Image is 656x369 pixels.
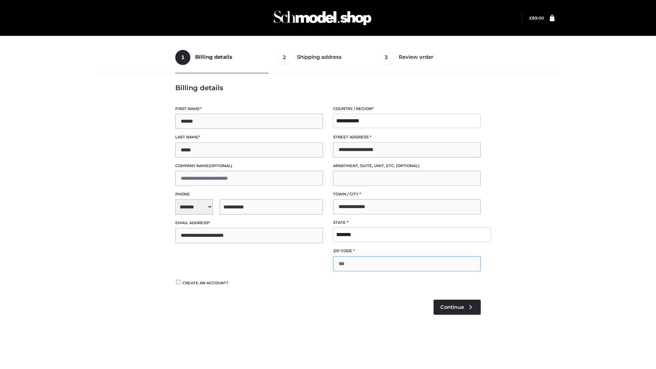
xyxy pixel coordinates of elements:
input: Create an account? [175,280,181,284]
span: (optional) [396,163,420,168]
h3: Billing details [175,84,481,92]
label: Company name [175,163,323,169]
bdi: 89.00 [529,15,544,20]
span: (optional) [209,163,232,168]
label: Town / City [333,191,481,197]
label: Apartment, suite, unit, etc. [333,163,481,169]
label: State [333,219,481,226]
span: Continue [440,304,464,310]
label: First name [175,106,323,112]
img: Schmodel Admin 964 [271,4,374,31]
label: Last name [175,134,323,140]
a: £89.00 [529,15,544,20]
label: Country / Region [333,106,481,112]
span: Create an account? [182,281,229,285]
label: ZIP Code [333,248,481,254]
span: £ [529,15,532,20]
label: Email address [175,220,323,226]
a: Continue [434,300,481,315]
label: Street address [333,134,481,140]
label: Phone [175,191,323,197]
